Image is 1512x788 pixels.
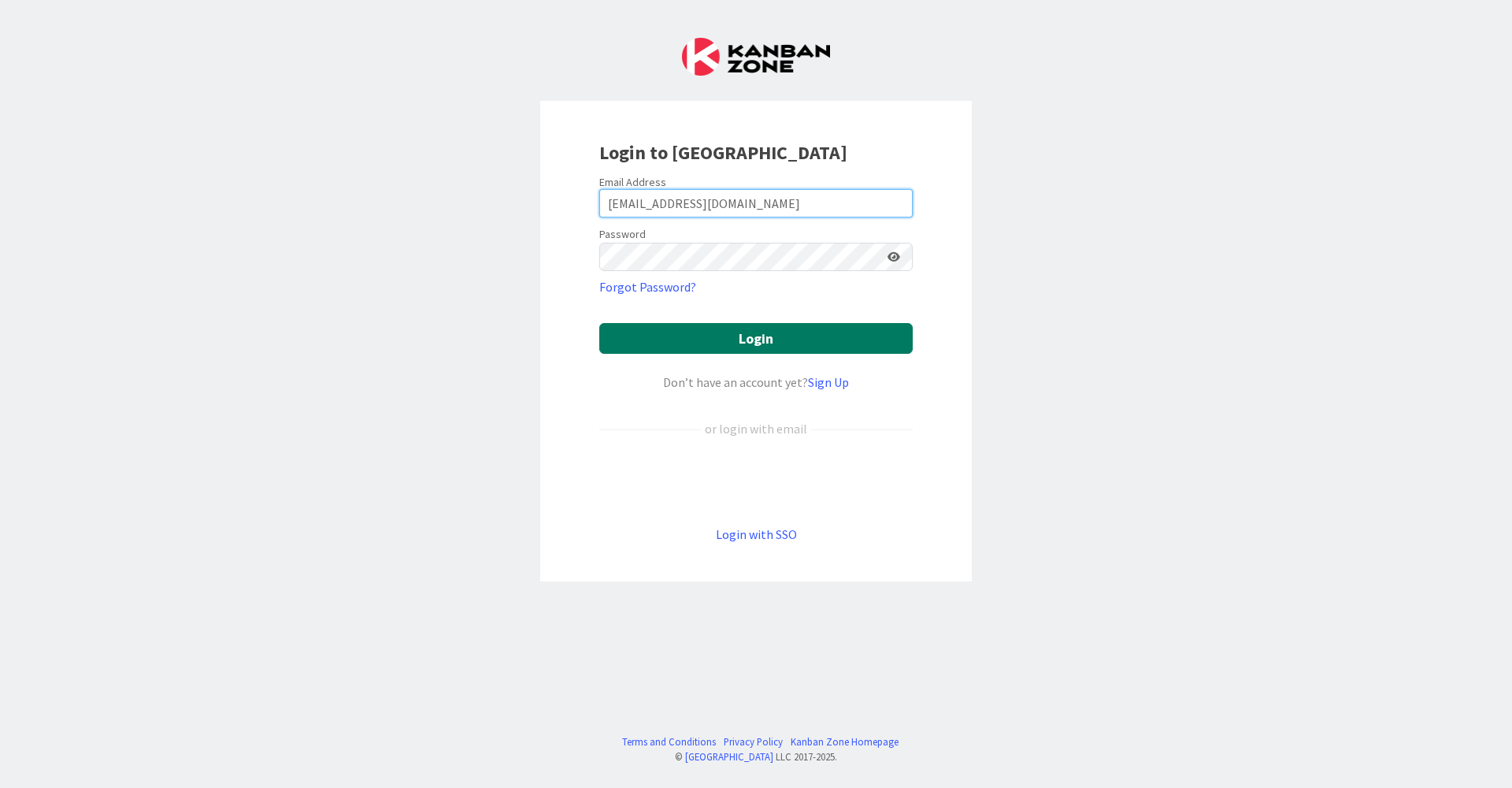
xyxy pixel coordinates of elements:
label: Email Address [599,175,666,189]
a: Privacy Policy [724,734,783,749]
div: or login with email [701,419,811,438]
label: Password [599,226,646,243]
a: Sign Up [808,374,849,390]
div: © LLC 2017- 2025 . [614,749,899,764]
b: Login to [GEOGRAPHIC_DATA] [599,140,847,165]
a: Terms and Conditions [622,734,716,749]
button: Login [599,323,913,354]
a: Forgot Password? [599,277,696,296]
div: Don’t have an account yet? [599,373,913,392]
a: Kanban Zone Homepage [791,734,899,749]
a: [GEOGRAPHIC_DATA] [685,750,773,763]
img: Kanban Zone [682,38,830,76]
a: Login with SSO [716,526,797,542]
iframe: Sign in with Google Button [591,464,921,499]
